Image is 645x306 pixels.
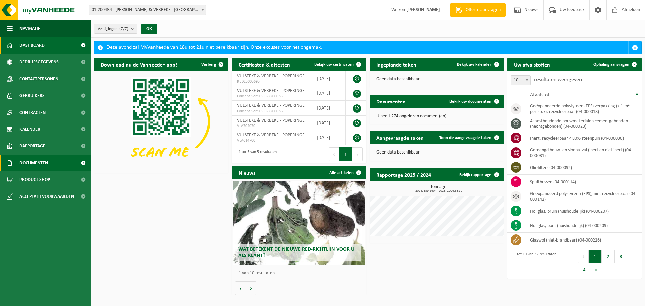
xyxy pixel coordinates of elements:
td: hol glas, bruin (huishoudelijk) (04-000207) [525,204,642,218]
count: (7/7) [119,27,128,31]
span: Kalender [19,121,40,138]
a: Ophaling aanvragen [588,58,641,71]
span: Consent-SelfD-VEG2200035 [237,94,307,99]
h2: Ingeplande taken [370,58,423,71]
td: geëxpandeerde polystyreen (EPS) verpakking (< 1 m² per stuk), recycleerbaar (04-000018) [525,101,642,116]
a: Offerte aanvragen [450,3,506,17]
span: Bedrijfsgegevens [19,54,59,71]
button: Previous [329,147,339,161]
td: inert, recycleerbaar < 80% steenpuin (04-000030) [525,131,642,145]
td: glaswol (niet-brandbaar) (04-000226) [525,233,642,247]
span: Offerte aanvragen [464,7,502,13]
span: Bekijk uw certificaten [314,62,354,67]
span: Dashboard [19,37,45,54]
div: 1 tot 5 van 5 resultaten [235,147,277,162]
button: Previous [578,250,589,263]
h2: Uw afvalstoffen [507,58,557,71]
span: VULSTEKE & VERBEKE - POPERINGE [237,88,305,93]
span: Toon de aangevraagde taken [439,136,491,140]
td: hol glas, bont (huishoudelijk) (04-000209) [525,218,642,233]
span: RED25005695 [237,79,307,84]
td: spuitbussen (04-000114) [525,175,642,189]
p: U heeft 274 ongelezen document(en). [376,114,497,119]
span: Product Shop [19,171,50,188]
span: Ophaling aanvragen [593,62,629,67]
span: Wat betekent de nieuwe RED-richtlijn voor u als klant? [238,247,354,258]
td: [DATE] [312,130,346,145]
span: Rapportage [19,138,45,155]
div: 1 tot 10 van 37 resultaten [511,249,556,277]
span: 2024: 659,160 t - 2025: 1006,331 t [373,189,504,193]
p: 1 van 10 resultaten [239,271,363,276]
span: Bekijk uw kalender [457,62,491,67]
div: Deze avond zal MyVanheede van 18u tot 21u niet bereikbaar zijn. Onze excuses voor het ongemak. [106,41,628,54]
h2: Documenten [370,95,413,108]
span: VULSTEKE & VERBEKE - POPERINGE [237,118,305,123]
span: 10 [511,75,531,85]
h2: Aangevraagde taken [370,131,430,144]
span: Contracten [19,104,46,121]
span: Contactpersonen [19,71,58,87]
button: 1 [589,250,602,263]
h2: Rapportage 2025 / 2024 [370,168,438,181]
td: [DATE] [312,71,346,86]
span: Bekijk uw documenten [449,99,491,104]
td: [DATE] [312,101,346,116]
td: oliefilters (04-000092) [525,160,642,175]
h2: Download nu de Vanheede+ app! [94,58,184,71]
h2: Nieuws [232,166,262,179]
button: Next [352,147,363,161]
td: [DATE] [312,86,346,101]
span: Vestigingen [98,24,128,34]
p: Geen data beschikbaar. [376,150,497,155]
span: VLA614700 [237,138,307,143]
span: 01-200434 - VULSTEKE & VERBEKE - POPERINGE [89,5,206,15]
span: VULSTEKE & VERBEKE - POPERINGE [237,133,305,138]
a: Toon de aangevraagde taken [434,131,503,144]
button: 1 [339,147,352,161]
span: Navigatie [19,20,40,37]
a: Bekijk uw documenten [444,95,503,108]
img: Download de VHEPlus App [94,71,228,172]
a: Bekijk rapportage [454,168,503,181]
button: Vestigingen(7/7) [94,24,137,34]
td: [DATE] [312,116,346,130]
button: 2 [602,250,615,263]
span: VULSTEKE & VERBEKE - POPERINGE [237,74,305,79]
a: Alle artikelen [324,166,365,179]
button: Vorige [235,281,246,295]
button: OK [141,24,157,34]
button: 4 [578,263,591,276]
h3: Tonnage [373,185,504,193]
span: VLA704070 [237,123,307,129]
span: Afvalstof [530,92,549,98]
span: Verberg [201,62,216,67]
a: Wat betekent de nieuwe RED-richtlijn voor u als klant? [233,181,365,265]
a: Bekijk uw certificaten [309,58,365,71]
p: Geen data beschikbaar. [376,77,497,82]
span: Gebruikers [19,87,45,104]
td: gemengd bouw- en sloopafval (inert en niet inert) (04-000031) [525,145,642,160]
a: Bekijk uw kalender [451,58,503,71]
h2: Certificaten & attesten [232,58,297,71]
strong: [PERSON_NAME] [406,7,440,12]
span: VULSTEKE & VERBEKE - POPERINGE [237,103,305,108]
span: 10 [511,76,530,85]
button: Verberg [196,58,228,71]
td: asbesthoudende bouwmaterialen cementgebonden (hechtgebonden) (04-000023) [525,116,642,131]
span: Consent-SelfD-VEG2200036 [237,108,307,114]
button: Volgende [246,281,256,295]
td: geëxpandeerd polystyreen (EPS), niet recycleerbaar (04-000142) [525,189,642,204]
label: resultaten weergeven [534,77,582,82]
span: Acceptatievoorwaarden [19,188,74,205]
button: Next [591,263,601,276]
span: Documenten [19,155,48,171]
button: 3 [615,250,628,263]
